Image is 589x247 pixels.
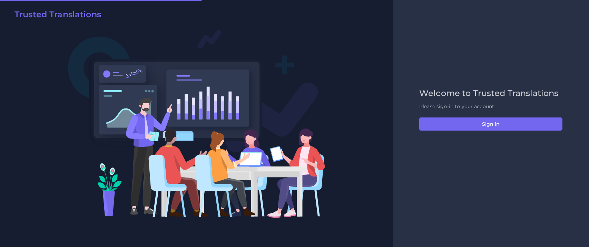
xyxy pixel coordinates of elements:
[419,117,562,131] button: Sign in
[419,88,562,98] h2: Welcome to Trusted Translations
[68,29,325,218] img: Login V2
[14,10,101,20] h2: Trusted Translations
[10,10,101,22] a: Trusted Translations
[419,103,562,110] p: Please sign-in to your account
